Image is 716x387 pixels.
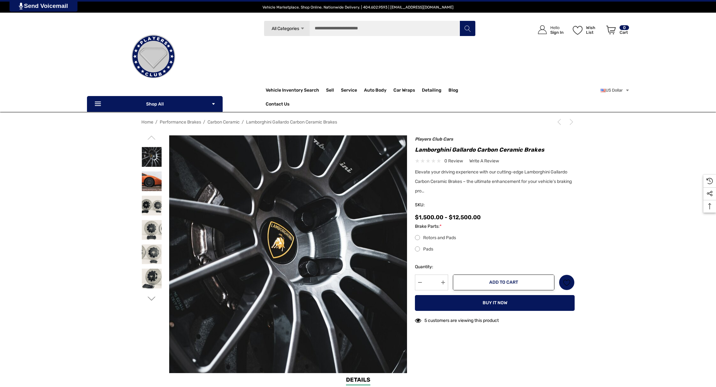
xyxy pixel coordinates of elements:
span: Vehicle Marketplace. Shop Online. Nationwide Delivery. | 404.602.9593 | [EMAIL_ADDRESS][DOMAIN_NAME] [262,5,454,9]
span: Car Wraps [393,88,415,94]
a: Details [346,376,370,385]
a: Write a Review [469,157,499,165]
a: Detailing [422,84,448,97]
span: Service [341,88,357,94]
svg: Wish List [563,279,571,286]
img: Players Club | Cars For Sale [122,25,185,88]
a: Lamborghini Gallardo Carbon Ceramic Brakes [246,119,337,125]
svg: Wish List [573,26,583,35]
svg: Icon User Account [538,25,547,34]
a: Sell [326,84,341,97]
span: Write a Review [469,158,499,164]
span: $1,500.00 - $12,500.00 [415,214,481,221]
span: Detailing [422,88,441,94]
button: Search [460,21,475,36]
button: Add to Cart [453,275,554,290]
label: Quantity: [415,263,448,271]
a: Next [566,119,575,125]
h1: Lamborghini Gallardo Carbon Ceramic Brakes [415,145,575,155]
a: Contact Us [266,101,289,108]
a: Players Club Cars [415,136,453,142]
img: Lamborghini Gallardo Carbon Ceramic Brakes [142,196,162,215]
svg: Go to slide 2 of 3 [148,295,156,303]
svg: Go to slide 3 of 3 [148,134,156,142]
img: Lamborghini Gallardo Carbon Ceramic Brakes [142,269,162,288]
p: Hello [550,25,564,30]
svg: Icon Arrow Down [300,26,305,31]
label: Pads [415,245,575,253]
a: Auto Body [364,84,393,97]
button: Buy it now [415,295,575,311]
span: Elevate your driving experience with our cutting-edge Lamborghini Gallardo Carbon Ceramic Brakes ... [415,169,572,194]
p: Shop All [87,96,223,112]
a: Wish List [559,275,575,290]
span: SKU: [415,201,447,209]
nav: Breadcrumb [141,117,575,128]
p: Sign In [550,30,564,35]
img: Lamborghini Gallardo Carbon Ceramic Brakes [142,147,162,167]
img: Lamborghini Gallardo Carbon Ceramic Brakes [142,244,162,264]
a: Home [141,119,153,125]
a: Wish List Wish List [570,19,603,41]
p: Cart [620,30,629,35]
a: Car Wraps [393,84,422,97]
img: Lamborghini Gallardo Carbon Ceramic Brakes [142,171,162,191]
svg: Recently Viewed [707,178,713,184]
a: Blog [448,88,458,94]
img: PjwhLS0gR2VuZXJhdG9yOiBHcmF2aXQuaW8gLS0+PHN2ZyB4bWxucz0iaHR0cDovL3d3dy53My5vcmcvMjAwMC9zdmciIHhtb... [19,3,23,9]
svg: Review Your Cart [606,26,616,34]
span: Auto Body [364,88,386,94]
svg: Social Media [707,190,713,197]
a: Vehicle Inventory Search [266,88,319,94]
svg: Top [703,203,716,209]
span: All Categories [271,26,299,31]
a: USD [601,84,630,97]
p: 0 [620,25,629,30]
a: All Categories Icon Arrow Down Icon Arrow Up [264,21,310,36]
img: Lamborghini Gallardo Carbon Ceramic Brakes [142,220,162,240]
a: Performance Brakes [160,119,201,125]
a: Previous [556,119,565,125]
div: 5 customers are viewing this product [415,315,499,324]
a: Sign in [531,19,567,41]
a: Carbon Ceramic [207,119,240,125]
svg: Icon Line [94,100,103,108]
label: Brake Parts: [415,223,575,230]
p: Wish List [586,25,603,35]
a: Cart with 0 items [603,19,630,44]
label: Rotors and Pads [415,234,575,242]
a: Service [341,84,364,97]
span: 0 review [444,157,463,165]
span: Sell [326,88,334,94]
svg: Icon Arrow Down [211,102,216,106]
